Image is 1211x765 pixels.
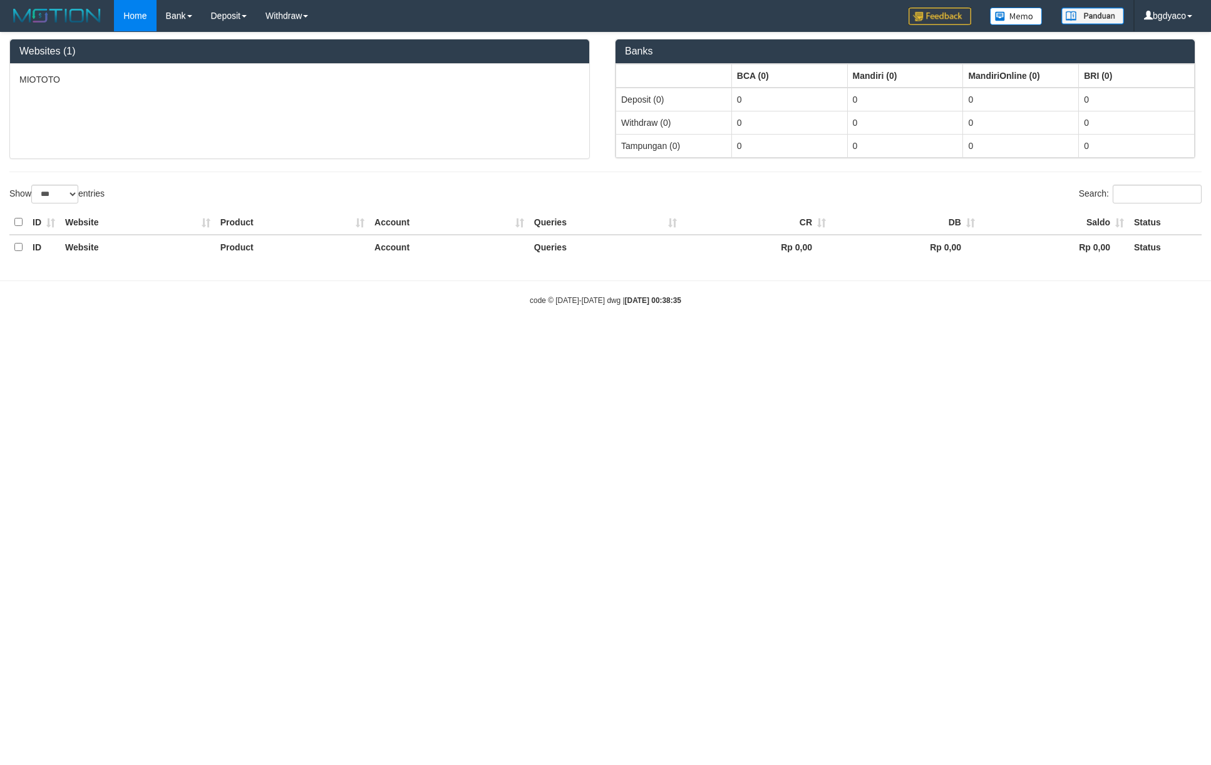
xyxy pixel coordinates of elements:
[530,296,681,305] small: code © [DATE]-[DATE] dwg |
[909,8,971,25] img: Feedback.jpg
[731,111,847,134] td: 0
[847,111,963,134] td: 0
[1079,185,1202,203] label: Search:
[625,46,1185,57] h3: Banks
[369,235,529,259] th: Account
[980,235,1129,259] th: Rp 0,00
[9,185,105,203] label: Show entries
[831,210,980,235] th: DB
[831,235,980,259] th: Rp 0,00
[369,210,529,235] th: Account
[616,111,732,134] td: Withdraw (0)
[625,296,681,305] strong: [DATE] 00:38:35
[616,134,732,157] td: Tampungan (0)
[963,134,1079,157] td: 0
[28,210,60,235] th: ID
[990,8,1043,25] img: Button%20Memo.svg
[1079,111,1195,134] td: 0
[215,210,369,235] th: Product
[731,134,847,157] td: 0
[60,235,215,259] th: Website
[682,235,831,259] th: Rp 0,00
[616,88,732,111] td: Deposit (0)
[19,46,580,57] h3: Websites (1)
[1079,64,1195,88] th: Group: activate to sort column ascending
[963,88,1079,111] td: 0
[529,210,682,235] th: Queries
[963,111,1079,134] td: 0
[963,64,1079,88] th: Group: activate to sort column ascending
[1079,88,1195,111] td: 0
[9,6,105,25] img: MOTION_logo.png
[28,235,60,259] th: ID
[60,210,215,235] th: Website
[19,73,580,86] p: MIOTOTO
[1061,8,1124,24] img: panduan.png
[1113,185,1202,203] input: Search:
[980,210,1129,235] th: Saldo
[731,88,847,111] td: 0
[1079,134,1195,157] td: 0
[847,88,963,111] td: 0
[1129,235,1202,259] th: Status
[731,64,847,88] th: Group: activate to sort column ascending
[616,64,732,88] th: Group: activate to sort column ascending
[529,235,682,259] th: Queries
[1129,210,1202,235] th: Status
[847,64,963,88] th: Group: activate to sort column ascending
[215,235,369,259] th: Product
[847,134,963,157] td: 0
[31,185,78,203] select: Showentries
[682,210,831,235] th: CR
